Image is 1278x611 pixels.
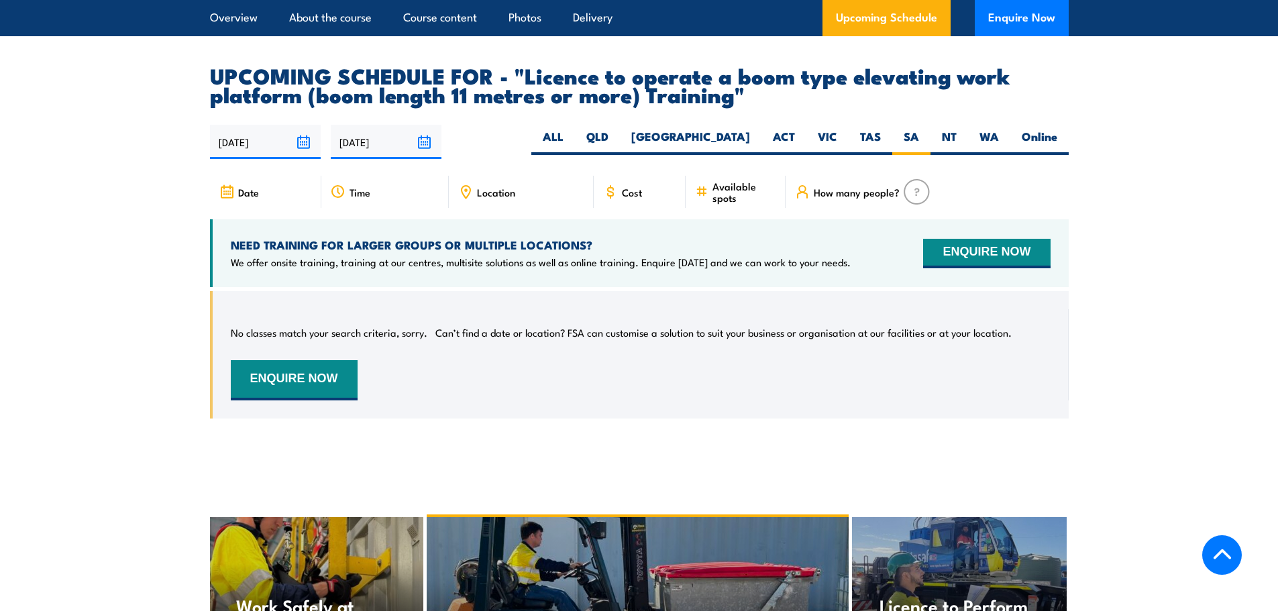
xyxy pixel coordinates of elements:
[210,125,321,159] input: From date
[238,186,259,198] span: Date
[331,125,441,159] input: To date
[620,129,761,155] label: [GEOGRAPHIC_DATA]
[231,360,358,400] button: ENQUIRE NOW
[435,326,1012,339] p: Can’t find a date or location? FSA can customise a solution to suit your business or organisation...
[712,180,776,203] span: Available spots
[210,66,1069,103] h2: UPCOMING SCHEDULE FOR - "Licence to operate a boom type elevating work platform (boom length 11 m...
[806,129,849,155] label: VIC
[350,186,370,198] span: Time
[231,237,851,252] h4: NEED TRAINING FOR LARGER GROUPS OR MULTIPLE LOCATIONS?
[231,256,851,269] p: We offer onsite training, training at our centres, multisite solutions as well as online training...
[231,326,427,339] p: No classes match your search criteria, sorry.
[814,186,900,198] span: How many people?
[968,129,1010,155] label: WA
[575,129,620,155] label: QLD
[1010,129,1069,155] label: Online
[930,129,968,155] label: NT
[761,129,806,155] label: ACT
[892,129,930,155] label: SA
[622,186,642,198] span: Cost
[531,129,575,155] label: ALL
[923,239,1050,268] button: ENQUIRE NOW
[477,186,515,198] span: Location
[849,129,892,155] label: TAS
